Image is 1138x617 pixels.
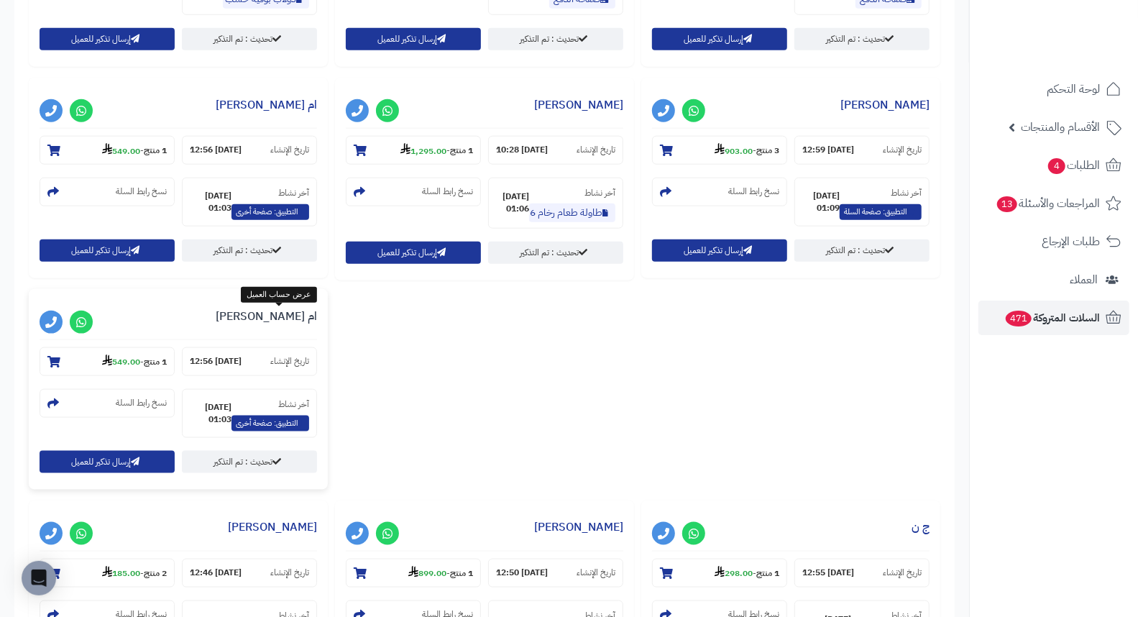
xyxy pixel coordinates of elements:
section: 1 منتج-549.00 [40,136,175,165]
small: آخر نشاط [584,186,615,199]
a: لوحة التحكم [978,72,1129,106]
strong: 185.00 [102,567,140,580]
strong: [DATE] 12:50 [496,567,548,579]
strong: [DATE] 12:56 [190,144,242,156]
img: logo-2.png [1040,40,1124,70]
section: نسخ رابط السلة [40,178,175,206]
a: [PERSON_NAME] [534,96,623,114]
section: نسخ رابط السلة [652,178,787,206]
section: نسخ رابط السلة [40,389,175,418]
button: إرسال تذكير للعميل [652,239,787,262]
small: - [102,143,167,157]
span: 4 [1048,158,1065,174]
strong: 1 منتج [450,145,473,157]
span: المراجعات والأسئلة [996,193,1100,214]
div: Open Intercom Messenger [22,561,56,595]
a: تحديث : تم التذكير [488,242,623,264]
strong: [DATE] 12:59 [802,144,854,156]
a: [PERSON_NAME] [840,96,930,114]
small: - [102,355,167,369]
strong: 1 منتج [756,567,779,580]
span: السلات المتروكة [1004,308,1100,328]
a: طلبات الإرجاع [978,224,1129,259]
small: آخر نشاط [278,398,309,411]
strong: 3 منتج [756,145,779,157]
strong: 1 منتج [144,145,167,157]
small: نسخ رابط السلة [728,186,779,198]
span: الطلبات [1047,155,1100,175]
section: 1 منتج-1,295.00 [346,136,481,165]
span: طلبات الإرجاع [1042,232,1100,252]
small: - [715,566,779,580]
a: تحديث : تم التذكير [182,28,317,50]
a: المراجعات والأسئلة13 [978,186,1129,221]
a: تحديث : تم التذكير [182,239,317,262]
section: 2 منتج-185.00 [40,559,175,588]
span: العملاء [1070,270,1098,290]
small: تاريخ الإنشاء [883,144,922,156]
strong: [DATE] 01:03 [190,190,231,214]
strong: 549.00 [102,145,140,157]
strong: 903.00 [715,145,753,157]
button: إرسال تذكير للعميل [40,28,175,50]
strong: [DATE] 12:55 [802,567,854,579]
strong: 899.00 [408,567,446,580]
small: - [400,143,473,157]
strong: [DATE] 12:46 [190,567,242,579]
section: 1 منتج-298.00 [652,559,787,588]
span: التطبيق: صفحة أخرى [231,416,309,431]
small: آخر نشاط [891,186,922,199]
small: تاريخ الإنشاء [883,567,922,579]
strong: [DATE] 01:03 [190,401,231,426]
a: [PERSON_NAME] [228,518,317,536]
section: 1 منتج-549.00 [40,347,175,376]
span: 471 [1006,311,1032,326]
strong: 1 منتج [450,567,473,580]
button: إرسال تذكير للعميل [346,28,481,50]
section: نسخ رابط السلة [346,178,481,206]
a: ج ن [912,518,930,536]
small: تاريخ الإنشاء [577,144,615,156]
a: العملاء [978,262,1129,297]
small: - [715,143,779,157]
span: الأقسام والمنتجات [1021,117,1100,137]
strong: 298.00 [715,567,753,580]
strong: 1 منتج [144,355,167,368]
a: [PERSON_NAME] [534,518,623,536]
small: نسخ رابط السلة [116,397,167,409]
small: تاريخ الإنشاء [270,355,309,367]
a: ام [PERSON_NAME] [216,308,317,325]
button: إرسال تذكير للعميل [40,239,175,262]
span: لوحة التحكم [1047,79,1100,99]
small: - [408,566,473,580]
small: نسخ رابط السلة [116,186,167,198]
small: تاريخ الإنشاء [270,144,309,156]
strong: [DATE] 01:09 [802,190,840,214]
button: إرسال تذكير للعميل [652,28,787,50]
span: 13 [997,196,1017,212]
span: التطبيق: صفحة السلة [840,204,922,220]
small: نسخ رابط السلة [422,186,473,198]
div: عرض حساب العميل [241,287,317,303]
small: تاريخ الإنشاء [270,567,309,579]
a: ام [PERSON_NAME] [216,96,317,114]
strong: [DATE] 10:28 [496,144,548,156]
button: إرسال تذكير للعميل [346,242,481,264]
span: التطبيق: صفحة أخرى [231,204,309,220]
section: 3 منتج-903.00 [652,136,787,165]
strong: 549.00 [102,355,140,368]
strong: [DATE] 12:56 [190,355,242,367]
a: الطلبات4 [978,148,1129,183]
small: تاريخ الإنشاء [577,567,615,579]
strong: 1,295.00 [400,145,446,157]
small: آخر نشاط [278,186,309,199]
a: تحديث : تم التذكير [794,28,930,50]
a: تحديث : تم التذكير [488,28,623,50]
section: 1 منتج-899.00 [346,559,481,588]
button: إرسال تذكير للعميل [40,451,175,473]
a: تحديث : تم التذكير [794,239,930,262]
small: - [102,566,167,580]
a: طاولة طعام رخام 6 كراسي بأرجل معدنية [529,204,615,222]
a: السلات المتروكة471 [978,301,1129,335]
strong: [DATE] 01:06 [496,191,529,215]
